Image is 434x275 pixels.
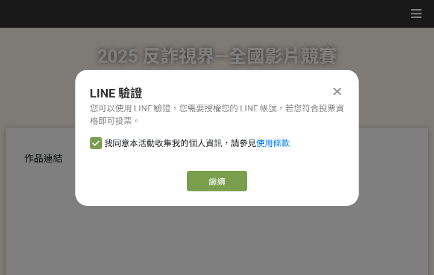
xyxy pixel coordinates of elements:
[104,137,290,150] span: 我同意本活動收集我的個人資訊，請參見
[90,102,344,128] div: 您可以使用 LINE 驗證，您需要授權您的 LINE 帳號，若您符合投票資格即可投票。
[187,171,247,191] a: 繼續
[97,28,337,85] h1: 2025 反詐視界—全國影片競賽
[90,84,344,102] div: LINE 驗證
[24,153,63,164] span: 作品連結
[256,138,290,148] a: 使用條款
